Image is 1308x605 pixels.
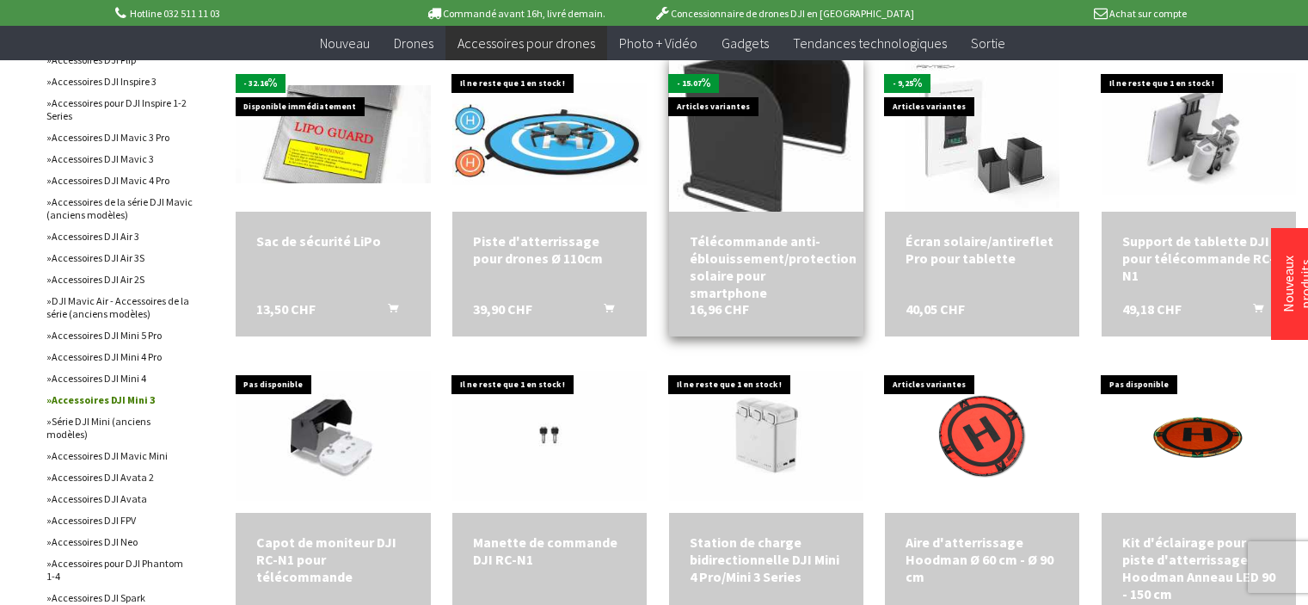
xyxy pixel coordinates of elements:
a: Accessoires DJI Mini 4 Pro [38,346,201,367]
font: Accessoires DJI Avata [52,492,147,505]
a: DJI Mavic Air - Accessoires de la série (anciens modèles) [38,290,201,324]
font: Écran solaire/antireflet Pro pour tablette [906,232,1053,267]
a: Accessoires pour DJI Phantom 1-4 [38,553,201,587]
a: Nouveau [308,26,382,61]
a: Accessoires DJI Mavic 3 Pro [38,127,201,148]
a: Sac de sécurité LiPo 13,50 CHF Ajouter au panier [256,232,409,250]
a: Accessoires DJI Mini 3 [38,389,201,411]
font: Accessoires DJI Spark [52,591,145,604]
font: 13,50 CHF [256,300,316,318]
font: 49,18 CHF [1122,300,1182,318]
font: 39,90 CHF [473,300,532,318]
a: Station de charge bidirectionnelle DJI Mini 4 Pro/Mini 3 Series 49,90 CHF Ajouter au panier [690,534,843,585]
font: Tendances technologiques [793,34,947,52]
font: Hotline 032 511 11 03 [130,7,220,20]
a: Aire d'atterrissage Hoodman Ø 60 cm - Ø 90 cm 105,39 CHF [906,534,1059,585]
a: Télécommande anti-éblouissement/protection solaire pour smartphone 16,96 CHF [690,232,843,301]
a: Accessoires DJI Air 3S [38,247,201,269]
a: Accessoires de la série DJI Mavic (anciens modèles) [38,191,201,225]
a: Capot de moniteur DJI RC-N1 pour télécommande 30,01 CHF [256,534,409,585]
font: Accessoires DJI Mavic Mini [52,449,168,462]
a: Accessoires DJI Mavic Mini [38,445,201,466]
a: Accessoires DJI Mini 4 [38,367,201,389]
font: Accessoires pour drones [457,34,595,52]
font: Achat sur compte [1109,7,1187,20]
font: Gadgets [722,34,769,52]
a: Photo + Vidéo [607,26,709,61]
font: Capot de moniteur DJI RC-N1 pour télécommande [256,534,396,585]
a: Accessoires DJI Mini 5 Pro [38,324,201,346]
a: Accessoires DJI Avata 2 [38,466,201,488]
font: Accessoires pour DJI Inspire 1-2 Series [46,96,187,122]
img: Kit d'éclairage pour piste d'atterrissage Hoodman Anneau LED 90 - 150 cm [1121,358,1276,513]
img: Piste d'atterrissage pour drones Ø 110cm [452,83,647,185]
font: Kit d'éclairage pour piste d'atterrissage Hoodman Anneau LED 90 - 150 cm [1122,534,1275,602]
font: Accessoires DJI Mini 3 [52,393,155,406]
a: Accessoires DJI Avata [38,488,201,509]
img: Télécommande anti-éblouissement/protection solaire pour smartphone [658,26,875,243]
font: Accessoires DJI Air 3 [52,230,139,243]
a: Accessoires DJI Air 3 [38,225,201,247]
a: Écran solaire/antireflet Pro pour tablette 40,05 CHF [906,232,1059,267]
font: Station de charge bidirectionnelle DJI Mini 4 Pro/Mini 3 Series [690,534,839,585]
img: Sac de sécurité LiPo [236,85,430,183]
button: Ajouter au panier [1232,300,1274,323]
font: Photo + Vidéo [619,34,697,52]
font: Accessoires DJI Air 3S [52,251,144,264]
img: Écran solaire/antireflet Pro pour tablette [905,57,1059,212]
font: Sac de sécurité LiPo [256,232,381,250]
a: Gadgets [709,26,781,61]
a: Piste d'atterrissage pour drones Ø 110cm 39,90 CHF Ajouter au panier [473,232,626,267]
font: Piste d'atterrissage pour drones Ø 110cm [473,232,603,267]
font: Accessoires pour DJI Phantom 1-4 [46,557,183,583]
font: Accessoires DJI Mavic 4 Pro [52,174,169,187]
font: Aire d'atterrissage Hoodman Ø 60 cm - Ø 90 cm [906,534,1053,585]
font: Accessoires DJI Mini 5 Pro [52,329,162,342]
a: Accessoires DJI Mavic 3 [38,148,201,170]
font: DJI Mavic Air - Accessoires de la série (anciens modèles) [46,294,189,320]
font: Accessoires DJI Mini 4 Pro [52,350,162,363]
font: 16,96 CHF [690,300,749,318]
font: Accessoires DJI Air 2S [52,273,144,286]
a: Accessoires DJI Neo [38,531,201,553]
img: Station de charge bidirectionnelle DJI Mini 4 Pro/Mini 3 Series [669,371,863,501]
img: Capot de moniteur DJI RC-N1 pour télécommande [236,371,430,501]
font: Support de tablette DJI pour télécommande RC-N1 [1122,232,1274,284]
font: Drones [394,34,433,52]
font: Accessoires DJI FPV [52,514,136,527]
font: Accessoires DJI Mavic 3 Pro [52,131,169,144]
img: Manette de commande DJI RC-N1 [452,371,647,501]
a: Accessoires pour drones [445,26,607,61]
a: Drones [382,26,445,61]
font: Accessoires DJI Avata 2 [52,471,154,484]
button: Ajouter au panier [583,300,624,323]
a: Accessoires DJI Air 2S [38,269,201,290]
font: Nouveau [320,34,370,52]
a: Accessoires pour DJI Inspire 1-2 Series [38,92,201,127]
button: Ajouter au panier [367,300,408,323]
font: Accessoires DJI Inspire 3 [52,75,157,88]
a: Accessoires DJI Mavic 4 Pro [38,170,201,191]
a: Tendances technologiques [781,26,959,61]
font: Série DJI Mini (anciens modèles) [46,415,150,441]
font: Accessoires de la série DJI Mavic (anciens modèles) [46,195,193,221]
a: Support de tablette DJI pour télécommande RC-N1 49,18 CHF Ajouter au panier [1122,232,1275,284]
a: Manette de commande DJI RC-N1 14,96 CHF Ajouter au panier [473,534,626,568]
a: Accessoires DJI FPV [38,509,201,531]
a: Série DJI Mini (anciens modèles) [38,411,201,445]
font: Accessoires DJI Neo [52,535,138,548]
font: 40,05 CHF [906,300,965,318]
a: Sortie [959,26,1017,61]
a: Kit d'éclairage pour piste d'atterrissage Hoodman Anneau LED 90 - 150 cm 53,20 CHF [1122,534,1275,602]
font: Accessoires DJI Mini 4 [52,372,146,385]
a: Accessoires DJI Inspire 3 [38,71,201,92]
font: Sortie [971,34,1005,52]
font: Commandé avant 16h, livré demain. [443,7,605,20]
font: Concessionnaire de drones DJI en [GEOGRAPHIC_DATA] [671,7,914,20]
img: Aire d'atterrissage Hoodman Ø 60 cm - Ø 90 cm [905,358,1059,513]
font: Accessoires DJI Mavic 3 [52,152,154,165]
font: Manette de commande DJI RC-N1 [473,534,617,568]
font: Télécommande anti-éblouissement/protection solaire pour smartphone [690,232,857,301]
img: Support de tablette DJI pour télécommande RC-N1 [1102,73,1296,195]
